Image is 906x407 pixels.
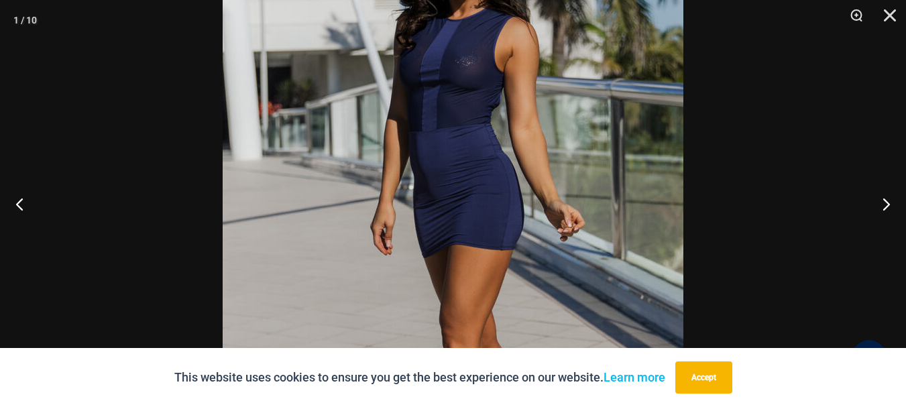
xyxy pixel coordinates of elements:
p: This website uses cookies to ensure you get the best experience on our website. [174,367,665,388]
a: Learn more [604,370,665,384]
button: Accept [675,361,732,394]
div: 1 / 10 [13,10,37,30]
button: Next [856,170,906,237]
